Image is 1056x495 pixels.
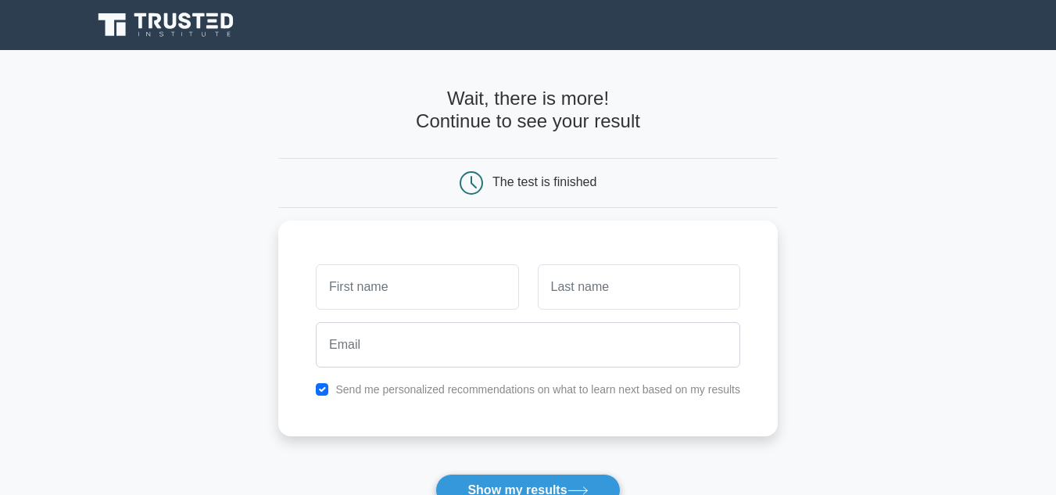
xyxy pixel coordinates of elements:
[538,264,740,310] input: Last name
[316,322,740,368] input: Email
[492,175,596,188] div: The test is finished
[316,264,518,310] input: First name
[278,88,778,133] h4: Wait, there is more! Continue to see your result
[335,383,740,396] label: Send me personalized recommendations on what to learn next based on my results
